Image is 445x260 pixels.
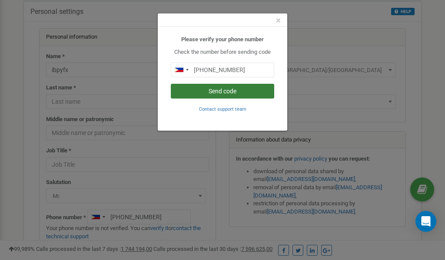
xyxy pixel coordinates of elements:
[276,15,281,26] span: ×
[171,63,191,77] div: Telephone country code
[199,105,246,112] a: Contact support team
[171,84,274,99] button: Send code
[276,16,281,25] button: Close
[171,48,274,56] p: Check the number before sending code
[171,63,274,77] input: 0905 123 4567
[415,211,436,232] div: Open Intercom Messenger
[181,36,264,43] b: Please verify your phone number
